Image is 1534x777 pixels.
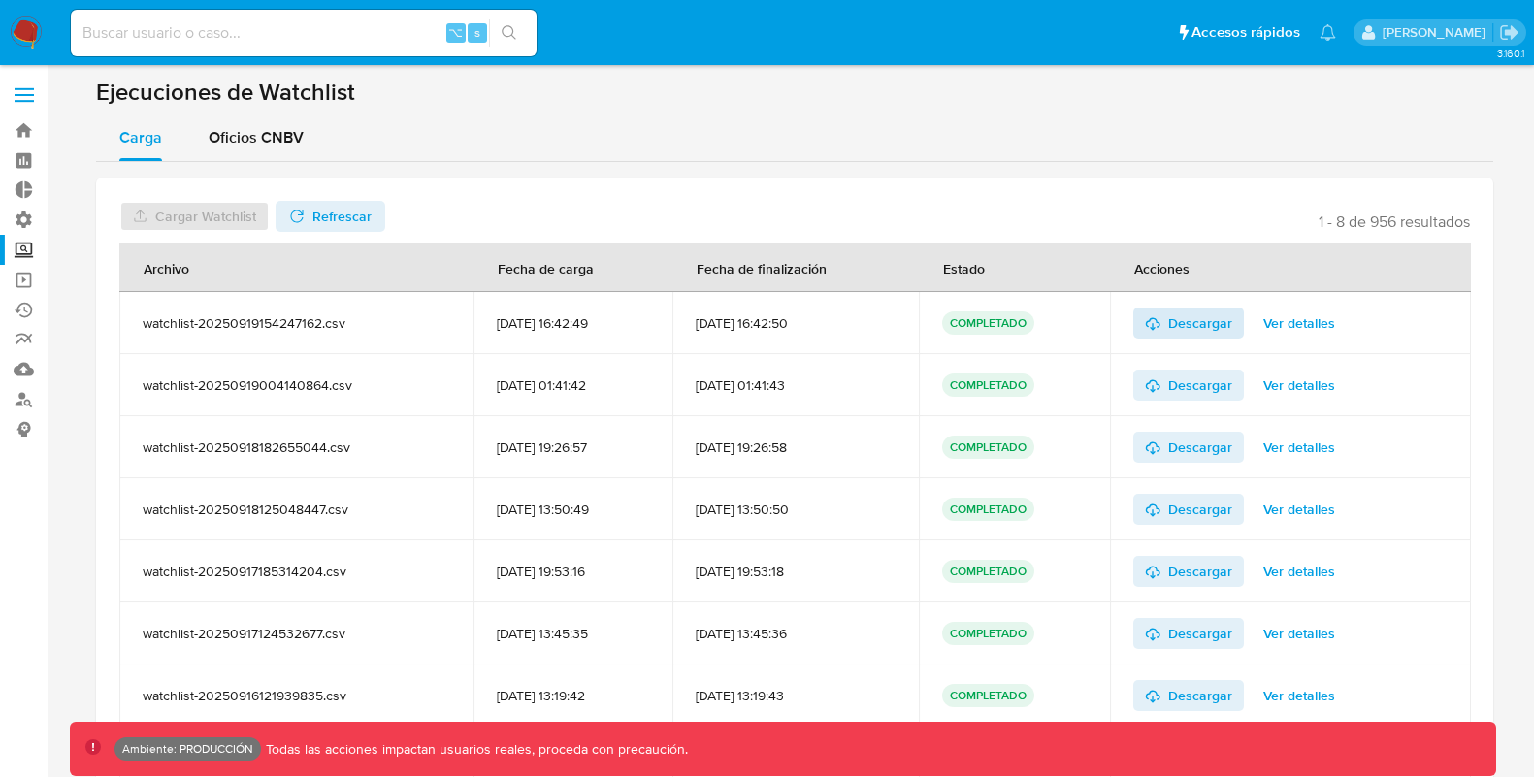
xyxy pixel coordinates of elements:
input: Buscar usuario o caso... [71,20,537,46]
p: Ambiente: PRODUCCIÓN [122,745,253,753]
span: s [474,23,480,42]
a: Salir [1499,22,1519,43]
p: adriana.wada@mercadolibre.com [1383,23,1492,42]
p: Todas las acciones impactan usuarios reales, proceda con precaución. [261,740,688,759]
a: Notificaciones [1320,24,1336,41]
span: Accesos rápidos [1191,22,1300,43]
button: search-icon [489,19,529,47]
span: ⌥ [448,23,463,42]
